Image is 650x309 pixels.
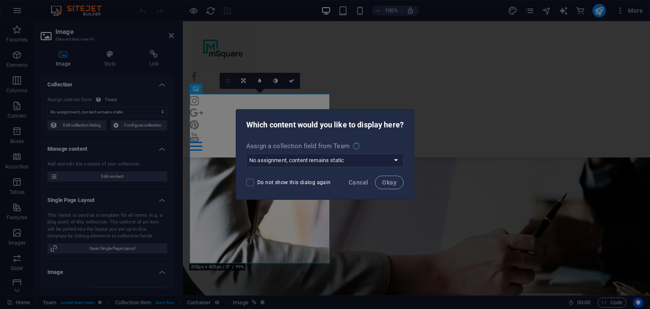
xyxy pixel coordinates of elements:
button: Cancel [345,176,372,189]
h2: Which content would you like to display here? [246,120,404,130]
span: Cancel [349,179,368,186]
button: Okay [375,176,404,189]
span: Do not show this dialog again [257,179,331,186]
p: Assign a collection field from Team [246,142,350,150]
span: Okay [382,179,397,186]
